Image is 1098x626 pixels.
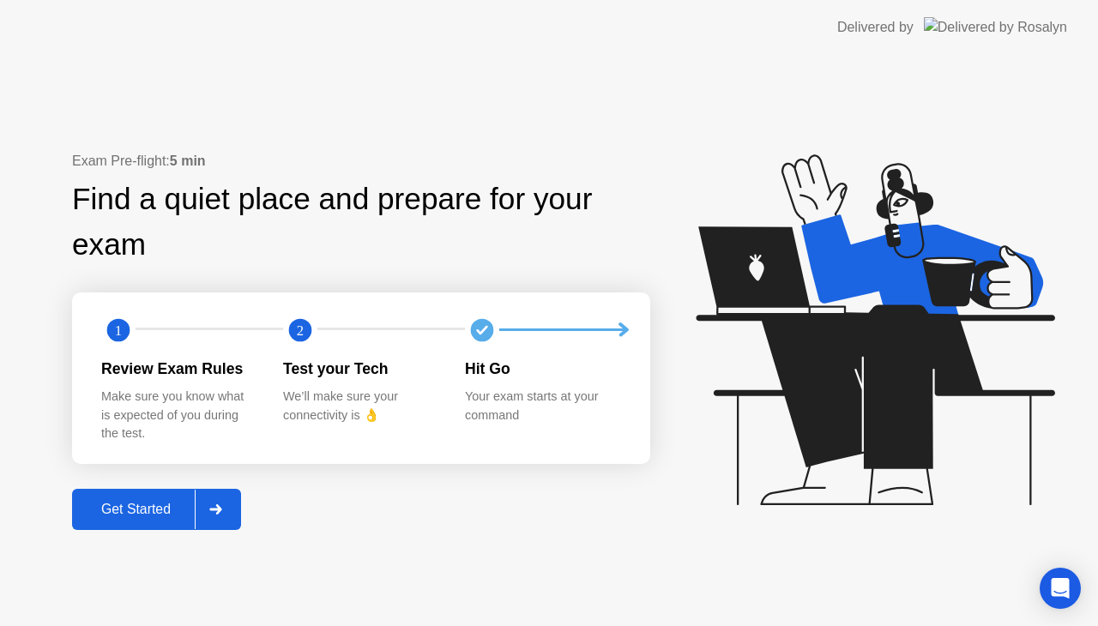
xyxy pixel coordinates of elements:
button: Get Started [72,489,241,530]
b: 5 min [170,153,206,168]
div: Your exam starts at your command [465,388,619,424]
div: Get Started [77,502,195,517]
div: Find a quiet place and prepare for your exam [72,177,650,268]
text: 2 [297,322,304,338]
img: Delivered by Rosalyn [924,17,1067,37]
text: 1 [115,322,122,338]
div: Delivered by [837,17,914,38]
div: Test your Tech [283,358,437,380]
div: Open Intercom Messenger [1040,568,1081,609]
div: We’ll make sure your connectivity is 👌 [283,388,437,424]
div: Exam Pre-flight: [72,151,650,172]
div: Hit Go [465,358,619,380]
div: Review Exam Rules [101,358,256,380]
div: Make sure you know what is expected of you during the test. [101,388,256,443]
